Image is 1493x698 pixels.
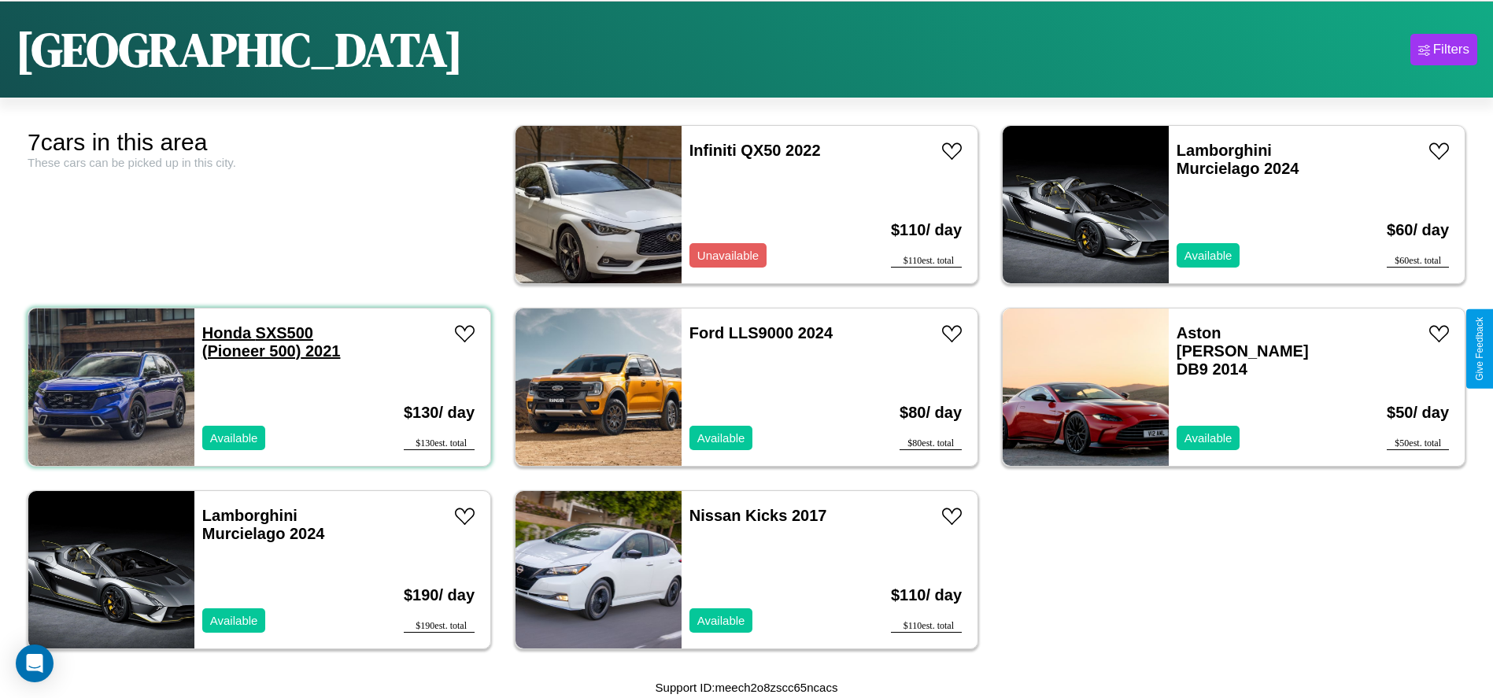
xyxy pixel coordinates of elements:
a: Aston [PERSON_NAME] DB9 2014 [1177,324,1309,378]
a: Nissan Kicks 2017 [689,507,827,524]
h3: $ 130 / day [404,388,475,438]
p: Available [697,427,745,449]
p: Available [210,610,258,631]
h3: $ 50 / day [1387,388,1449,438]
h3: $ 60 / day [1387,205,1449,255]
p: Unavailable [697,245,759,266]
button: Filters [1410,34,1477,65]
div: $ 80 est. total [900,438,962,450]
div: $ 110 est. total [891,620,962,633]
div: Filters [1433,42,1469,57]
div: Give Feedback [1474,317,1485,381]
h1: [GEOGRAPHIC_DATA] [16,17,463,82]
p: Available [697,610,745,631]
h3: $ 110 / day [891,571,962,620]
a: Honda SXS500 (Pioneer 500) 2021 [202,324,341,360]
div: $ 190 est. total [404,620,475,633]
div: $ 60 est. total [1387,255,1449,268]
p: Available [1184,245,1232,266]
a: Lamborghini Murcielago 2024 [202,507,325,542]
div: 7 cars in this area [28,129,491,156]
a: Lamborghini Murcielago 2024 [1177,142,1299,177]
div: These cars can be picked up in this city. [28,156,491,169]
p: Support ID: meech2o8zscc65ncacs [656,677,838,698]
div: $ 50 est. total [1387,438,1449,450]
a: Infiniti QX50 2022 [689,142,821,159]
div: $ 130 est. total [404,438,475,450]
p: Available [210,427,258,449]
p: Available [1184,427,1232,449]
h3: $ 190 / day [404,571,475,620]
h3: $ 80 / day [900,388,962,438]
a: Ford LLS9000 2024 [689,324,833,342]
h3: $ 110 / day [891,205,962,255]
div: $ 110 est. total [891,255,962,268]
div: Open Intercom Messenger [16,644,54,682]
